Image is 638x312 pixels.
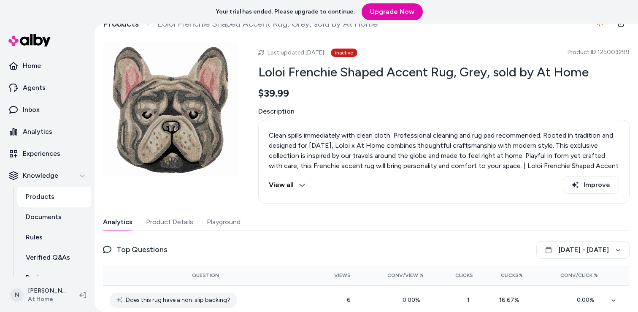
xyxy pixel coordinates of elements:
span: At Home [28,295,66,304]
a: Reviews [17,268,91,288]
a: Products [17,187,91,207]
button: Views [315,269,351,282]
span: Does this rug have a non-slip backing? [126,295,230,305]
span: 0.00 % [577,296,598,304]
p: Documents [26,212,62,222]
span: Views [334,272,351,279]
p: Home [23,61,41,71]
button: N[PERSON_NAME]At Home [5,282,73,309]
a: Products [103,19,139,29]
button: Analytics [103,214,132,231]
a: Agents [3,78,91,98]
p: Products [26,192,54,202]
div: inactive [331,49,357,57]
span: Product ID: 125003299 [568,48,630,57]
button: Conv/View % [364,269,423,282]
span: 1 [467,296,473,304]
a: Documents [17,207,91,227]
button: Conv/Click % [536,269,598,282]
button: View all [269,176,305,194]
button: Improve [563,176,619,194]
p: Reviews [26,273,51,283]
a: Verified Q&As [17,247,91,268]
span: 6 [347,296,351,304]
button: [DATE] - [DATE] [536,241,630,259]
p: Clean spills immediately with clean cloth. Professional cleaning and rug pad recommended. Rooted ... [269,130,619,181]
p: Analytics [23,127,52,137]
span: Clicks [455,272,473,279]
span: Last updated [DATE] [268,49,324,56]
button: Knowledge [3,165,91,186]
a: Rules [17,227,91,247]
span: N [10,288,24,302]
button: Playground [207,214,241,231]
a: Upgrade Now [362,3,423,20]
span: $39.99 [258,87,289,100]
span: 0.00 % [403,296,424,304]
p: Your trial has ended. Please upgrade to continue. [216,8,355,16]
span: Clicks% [501,272,523,279]
span: Description [258,106,630,117]
p: Inbox [23,105,40,115]
span: Top Questions [116,244,167,255]
p: Knowledge [23,171,58,181]
button: Clicks [437,269,473,282]
p: Rules [26,232,43,242]
img: alby Logo [8,34,51,46]
span: 16.67 % [499,296,523,304]
img: loloi-frenchie-shaped-accent-rug.jpg [103,42,238,177]
span: Conv/View % [387,272,424,279]
p: Agents [23,83,46,93]
button: Product Details [146,214,193,231]
button: Question [192,269,219,282]
h2: Loloi Frenchie Shaped Accent Rug, Grey, sold by At Home [258,64,630,80]
nav: breadcrumb [103,19,378,29]
span: Loloi Frenchie Shaped Accent Rug, Grey, sold by At Home [157,19,378,29]
p: [PERSON_NAME] [28,287,66,295]
p: Experiences [23,149,60,159]
button: Clicks% [487,269,523,282]
a: Inbox [3,100,91,120]
a: Home [3,56,91,76]
p: Verified Q&As [26,252,70,263]
a: Analytics [3,122,91,142]
span: Question [192,272,219,279]
span: Conv/Click % [560,272,598,279]
a: Experiences [3,144,91,164]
